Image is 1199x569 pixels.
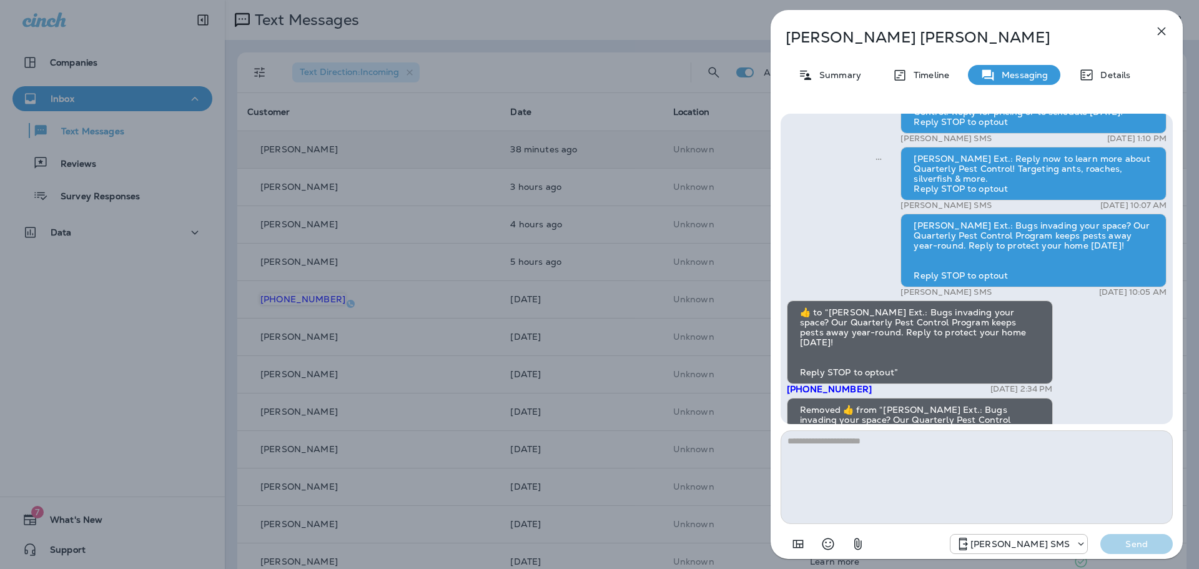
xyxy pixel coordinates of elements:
p: [PERSON_NAME] SMS [900,134,991,144]
p: Details [1094,70,1130,80]
div: Removed ‌👍‌ from “ [PERSON_NAME] Ext.: Bugs invading your space? Our Quarterly Pest Control Progr... [787,398,1053,482]
button: Select an emoji [816,532,841,557]
p: Summary [813,70,861,80]
div: ​👍​ to “ [PERSON_NAME] Ext.: Bugs invading your space? Our Quarterly Pest Control Program keeps p... [787,300,1053,384]
p: [PERSON_NAME] [PERSON_NAME] [786,29,1127,46]
p: [DATE] 10:05 AM [1099,287,1167,297]
p: [PERSON_NAME] SMS [900,287,991,297]
div: +1 (757) 760-3335 [950,537,1087,552]
p: [DATE] 2:34 PM [990,384,1053,394]
p: [PERSON_NAME] SMS [900,200,991,210]
div: [PERSON_NAME] Ext.: Bugs invading your space? Our Quarterly Pest Control Program keeps pests away... [900,214,1167,287]
span: [PHONE_NUMBER] [787,383,872,395]
p: [DATE] 1:10 PM [1107,134,1167,144]
button: Add in a premade template [786,532,811,557]
p: [PERSON_NAME] SMS [970,539,1070,549]
span: Sent [876,152,882,164]
p: Messaging [995,70,1048,80]
p: [DATE] 10:07 AM [1100,200,1167,210]
div: [PERSON_NAME] Ext.: Reply now to learn more about Quarterly Pest Control! Targeting ants, roaches... [900,147,1167,200]
p: Timeline [907,70,949,80]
